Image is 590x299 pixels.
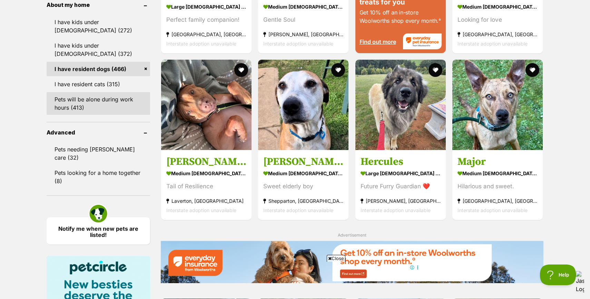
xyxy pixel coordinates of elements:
a: Pets will be alone during work hours (413) [47,92,150,115]
h3: Hercules [361,155,441,168]
h3: [PERSON_NAME] [263,155,343,168]
strong: [PERSON_NAME], [GEOGRAPHIC_DATA] [263,29,343,39]
h3: Major [458,155,538,168]
button: favourite [429,63,442,77]
img: Marty - American Staffordshire Terrier Dog [161,60,252,150]
img: adc.png [98,0,103,5]
strong: medium [DEMOGRAPHIC_DATA] Dog [263,168,343,178]
a: I have kids under [DEMOGRAPHIC_DATA] (372) [47,38,150,61]
span: Advertisement [338,232,366,238]
strong: medium [DEMOGRAPHIC_DATA] Dog [458,1,538,11]
span: Interstate adoption unavailable [263,40,333,46]
strong: Laverton, [GEOGRAPHIC_DATA] [166,196,246,206]
a: I have kids under [DEMOGRAPHIC_DATA] (272) [47,15,150,38]
span: Interstate adoption unavailable [458,207,528,213]
span: Close [327,255,345,262]
strong: large [DEMOGRAPHIC_DATA] Dog [166,1,246,11]
iframe: Advertisement [169,265,421,296]
span: Interstate adoption unavailable [458,40,528,46]
button: favourite [234,63,248,77]
img: Hercules - Mixed Breed x Mixed breed Dog [355,60,446,150]
span: Interstate adoption unavailable [166,207,236,213]
strong: Shepparton, [GEOGRAPHIC_DATA] [263,196,343,206]
a: I have resident cats (315) [47,77,150,91]
iframe: Help Scout Beacon - Open [540,265,576,285]
strong: [GEOGRAPHIC_DATA], [GEOGRAPHIC_DATA] [458,196,538,206]
strong: medium [DEMOGRAPHIC_DATA] Dog [263,1,343,11]
img: Major - Mixed breed Dog [452,60,543,150]
div: Future Furry Guardian ❤️ [361,182,441,191]
a: Everyday Insurance promotional banner [160,241,543,285]
a: Hercules large [DEMOGRAPHIC_DATA] Dog Future Furry Guardian ❤️ [PERSON_NAME], [GEOGRAPHIC_DATA] I... [355,150,446,220]
button: favourite [525,63,539,77]
img: Everyday Insurance promotional banner [160,241,543,283]
div: Sweet elderly boy [263,182,343,191]
strong: [GEOGRAPHIC_DATA], [GEOGRAPHIC_DATA] [458,29,538,39]
div: Gentle Soul [263,15,343,24]
a: Pets needing [PERSON_NAME] care (32) [47,142,150,165]
div: Looking for love [458,15,538,24]
a: Notify me when new pets are listed! [47,217,150,245]
div: Perfect family companion! [166,15,246,24]
a: [PERSON_NAME] medium [DEMOGRAPHIC_DATA] Dog Sweet elderly boy Shepparton, [GEOGRAPHIC_DATA] Inter... [258,150,348,220]
a: I have resident dogs (466) [47,62,150,76]
div: Tail of Resilience [166,182,246,191]
header: About my home [47,2,150,8]
strong: medium [DEMOGRAPHIC_DATA] Dog [458,168,538,178]
a: Major medium [DEMOGRAPHIC_DATA] Dog Hilarious and sweet. [GEOGRAPHIC_DATA], [GEOGRAPHIC_DATA] Int... [452,150,543,220]
a: Pets looking for a home together (8) [47,166,150,188]
span: Interstate adoption unavailable [166,40,236,46]
strong: [GEOGRAPHIC_DATA], [GEOGRAPHIC_DATA] [166,29,246,39]
header: Advanced [47,129,150,136]
h3: [PERSON_NAME] [166,155,246,168]
button: favourite [332,63,345,77]
span: Interstate adoption unavailable [263,207,333,213]
strong: [PERSON_NAME], [GEOGRAPHIC_DATA] [361,196,441,206]
div: Hilarious and sweet. [458,182,538,191]
span: Interstate adoption unavailable [361,207,431,213]
strong: medium [DEMOGRAPHIC_DATA] Dog [166,168,246,178]
a: [PERSON_NAME] medium [DEMOGRAPHIC_DATA] Dog Tail of Resilience Laverton, [GEOGRAPHIC_DATA] Inters... [161,150,252,220]
img: Ronnie - Bull Arab x Staffordshire Bull Terrier Dog [258,60,348,150]
strong: large [DEMOGRAPHIC_DATA] Dog [361,168,441,178]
